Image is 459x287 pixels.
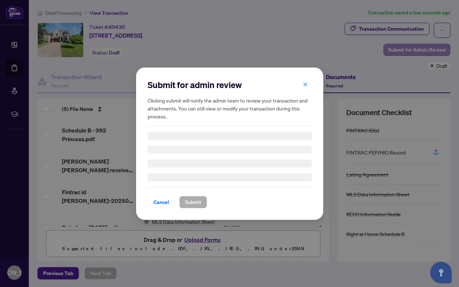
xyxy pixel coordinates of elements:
[153,196,169,208] span: Cancel
[430,262,452,283] button: Open asap
[148,96,312,120] h5: Clicking submit will notify the admin team to review your transaction and attachments. You can st...
[148,79,312,91] h2: Submit for admin review
[179,196,207,208] button: Submit
[148,196,175,208] button: Cancel
[303,82,308,87] span: close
